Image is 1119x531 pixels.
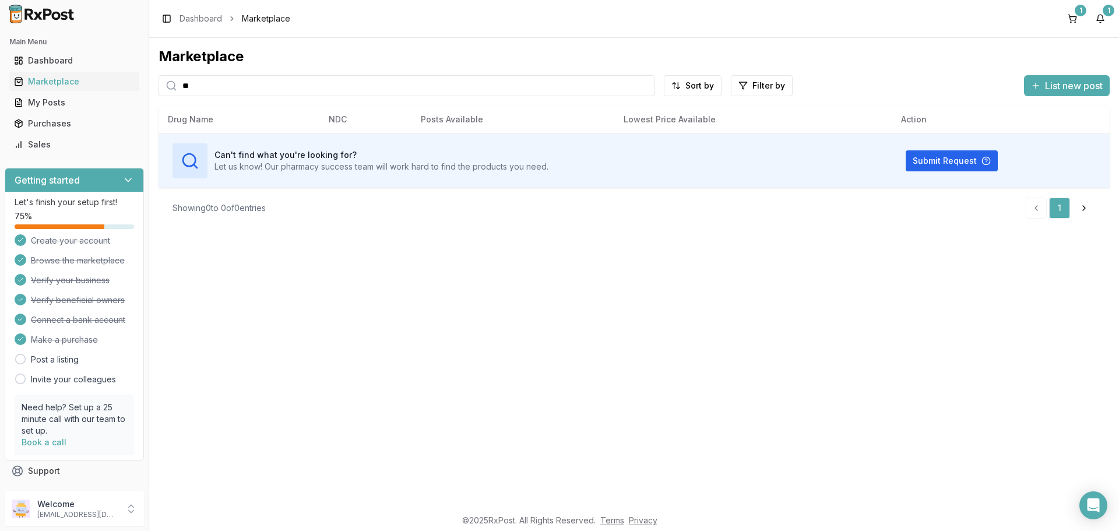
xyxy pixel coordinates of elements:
[159,106,319,133] th: Drug Name
[752,80,785,92] span: Filter by
[31,235,110,247] span: Create your account
[892,106,1110,133] th: Action
[9,37,139,47] h2: Main Menu
[1091,9,1110,28] button: 1
[319,106,411,133] th: NDC
[9,113,139,134] a: Purchases
[629,515,657,525] a: Privacy
[5,481,144,502] button: Feedback
[1045,79,1103,93] span: List new post
[600,515,624,525] a: Terms
[22,402,127,437] p: Need help? Set up a 25 minute call with our team to set up.
[614,106,892,133] th: Lowest Price Available
[28,486,68,498] span: Feedback
[159,47,1110,66] div: Marketplace
[31,374,116,385] a: Invite your colleagues
[173,202,266,214] div: Showing 0 to 0 of 0 entries
[12,500,30,518] img: User avatar
[411,106,614,133] th: Posts Available
[1024,81,1110,93] a: List new post
[664,75,722,96] button: Sort by
[22,437,66,447] a: Book a call
[5,72,144,91] button: Marketplace
[37,498,118,510] p: Welcome
[1049,198,1070,219] a: 1
[14,97,135,108] div: My Posts
[1072,198,1096,219] a: Go to next page
[1063,9,1082,28] button: 1
[15,173,80,187] h3: Getting started
[1075,5,1086,16] div: 1
[5,51,144,70] button: Dashboard
[31,294,125,306] span: Verify beneficial owners
[15,210,32,222] span: 75 %
[214,161,548,173] p: Let us know! Our pharmacy success team will work hard to find the products you need.
[5,135,144,154] button: Sales
[685,80,714,92] span: Sort by
[242,13,290,24] span: Marketplace
[14,118,135,129] div: Purchases
[1024,75,1110,96] button: List new post
[1026,198,1096,219] nav: pagination
[731,75,793,96] button: Filter by
[5,5,79,23] img: RxPost Logo
[180,13,290,24] nav: breadcrumb
[14,55,135,66] div: Dashboard
[9,50,139,71] a: Dashboard
[5,114,144,133] button: Purchases
[9,92,139,113] a: My Posts
[1079,491,1107,519] div: Open Intercom Messenger
[5,460,144,481] button: Support
[9,71,139,92] a: Marketplace
[31,354,79,365] a: Post a listing
[14,139,135,150] div: Sales
[31,275,110,286] span: Verify your business
[31,314,125,326] span: Connect a bank account
[31,334,98,346] span: Make a purchase
[15,196,134,208] p: Let's finish your setup first!
[906,150,998,171] button: Submit Request
[214,149,548,161] h3: Can't find what you're looking for?
[37,510,118,519] p: [EMAIL_ADDRESS][DOMAIN_NAME]
[1103,5,1114,16] div: 1
[9,134,139,155] a: Sales
[31,255,125,266] span: Browse the marketplace
[14,76,135,87] div: Marketplace
[180,13,222,24] a: Dashboard
[5,93,144,112] button: My Posts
